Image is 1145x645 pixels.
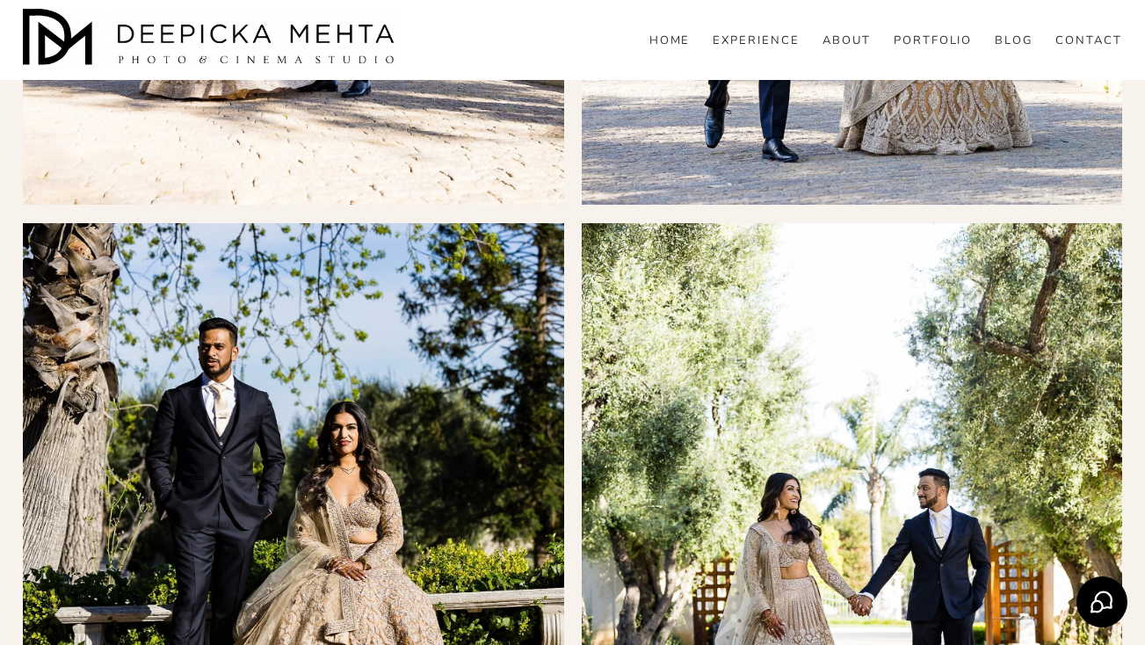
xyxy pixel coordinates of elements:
a: folder dropdown [995,33,1033,49]
img: Austin Wedding Photographer - Deepicka Mehta Photography &amp; Cinematography [23,9,401,70]
a: CONTACT [1055,33,1122,49]
a: ABOUT [823,33,871,49]
a: EXPERIENCE [713,33,800,49]
span: BLOG [995,34,1033,48]
a: HOME [649,33,691,49]
a: PORTFOLIO [894,33,973,49]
